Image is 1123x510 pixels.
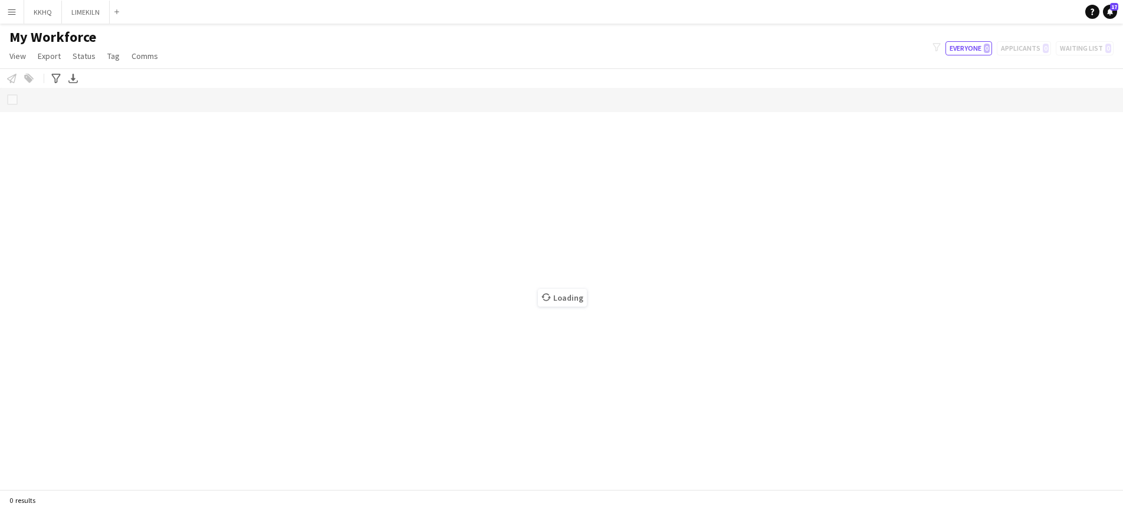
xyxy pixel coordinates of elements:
a: View [5,48,31,64]
app-action-btn: Export XLSX [66,71,80,85]
a: 17 [1103,5,1117,19]
span: My Workforce [9,28,96,46]
a: Tag [103,48,124,64]
span: View [9,51,26,61]
span: Status [73,51,96,61]
app-action-btn: Advanced filters [49,71,63,85]
span: Export [38,51,61,61]
a: Export [33,48,65,64]
a: Comms [127,48,163,64]
button: KKHQ [24,1,62,24]
span: Tag [107,51,120,61]
button: Everyone0 [945,41,992,55]
span: Loading [538,289,587,307]
button: LIMEKILN [62,1,110,24]
span: 17 [1110,3,1118,11]
a: Status [68,48,100,64]
span: Comms [132,51,158,61]
span: 0 [984,44,990,53]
